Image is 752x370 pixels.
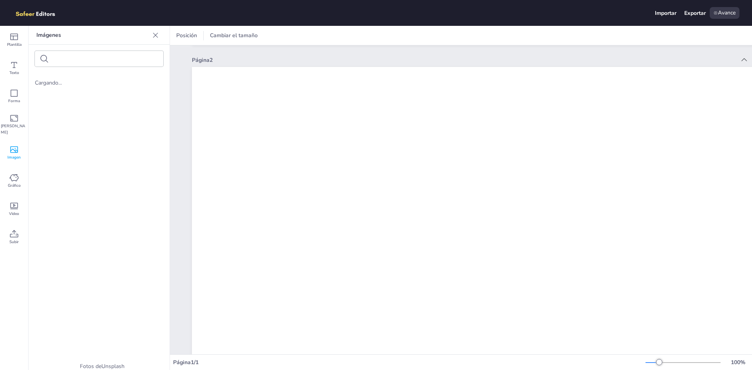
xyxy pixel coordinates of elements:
[9,211,19,217] font: Video
[195,359,199,366] font: 1
[176,32,197,39] font: Posición
[35,79,62,87] font: Cargando...
[8,183,21,188] font: Gráfico
[718,9,736,16] font: Avance
[210,56,213,64] font: 2
[173,359,191,366] font: Página
[101,363,125,370] a: Unsplash
[9,239,19,245] font: Subir
[7,155,21,160] font: Imagen
[192,56,210,64] font: Página
[191,359,194,366] font: 1
[1,123,25,135] font: [PERSON_NAME]
[9,70,19,76] font: Texto
[194,359,195,366] font: /
[13,7,67,19] img: logo.png
[210,32,258,39] font: Cambiar el tamaño
[684,9,706,17] font: Exportar
[80,363,101,370] font: Fotos de
[8,98,20,104] font: Forma
[655,9,676,17] font: Importar
[740,359,745,366] font: %
[36,31,61,39] font: Imágenes
[7,42,22,47] font: Plantilla
[731,359,740,366] font: 100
